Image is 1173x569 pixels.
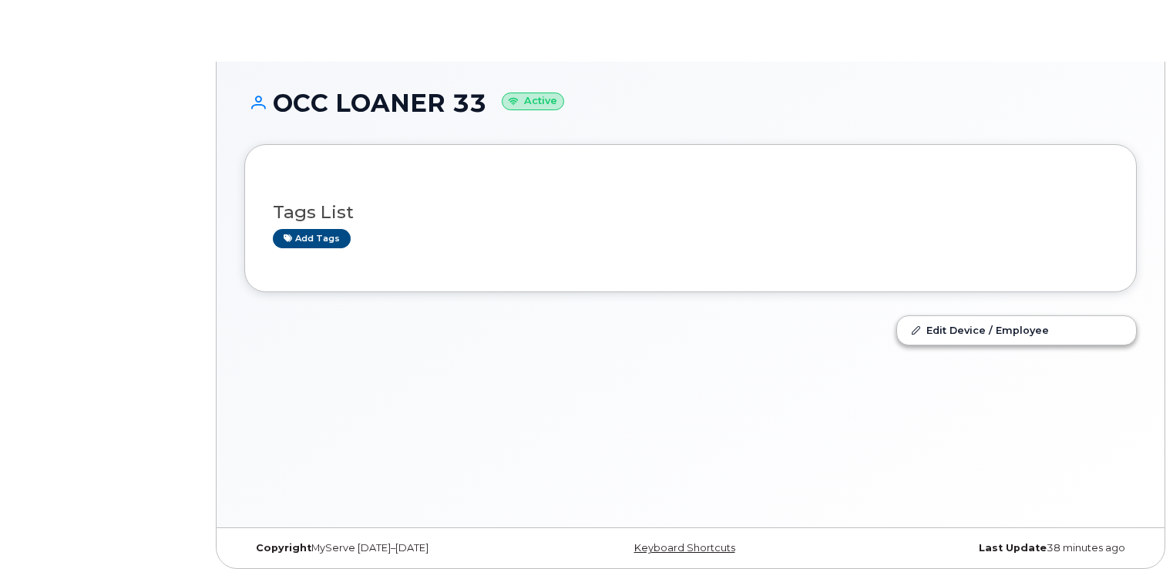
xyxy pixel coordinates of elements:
[273,203,1108,222] h3: Tags List
[256,542,311,554] strong: Copyright
[244,89,1137,116] h1: OCC LOANER 33
[634,542,735,554] a: Keyboard Shortcuts
[273,229,351,248] a: Add tags
[897,316,1136,344] a: Edit Device / Employee
[244,542,542,554] div: MyServe [DATE]–[DATE]
[502,93,564,110] small: Active
[979,542,1047,554] strong: Last Update
[839,542,1137,554] div: 38 minutes ago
